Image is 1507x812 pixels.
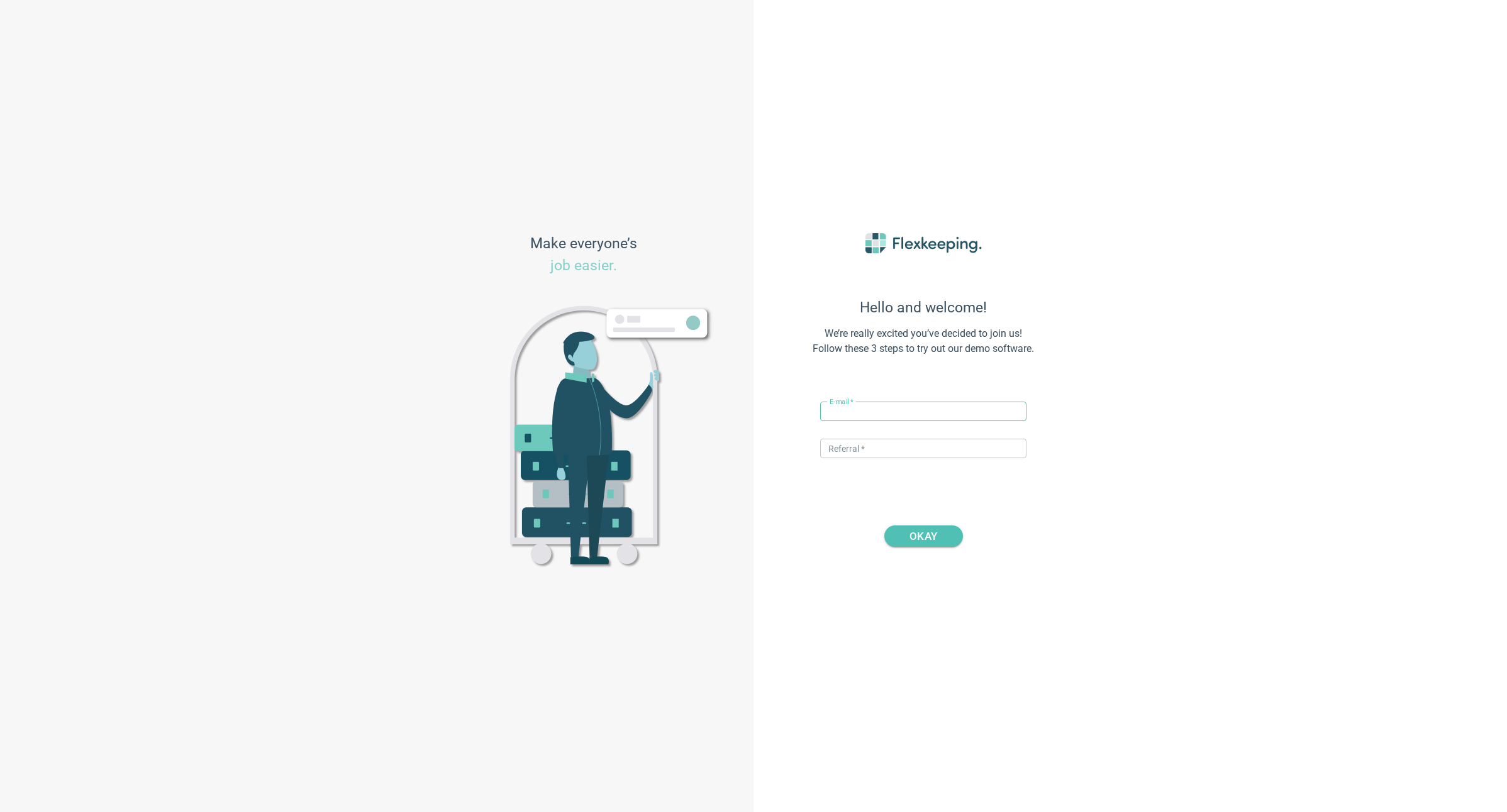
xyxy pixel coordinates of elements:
span: Make everyone’s [530,233,637,277]
span: Hello and welcome! [785,299,1062,316]
span: job easier. [550,257,617,274]
span: OKAY [909,525,937,547]
button: OKAY [884,525,963,547]
span: We’re really excited you’ve decided to join us! Follow these 3 steps to try out our demo software. [785,326,1062,357]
